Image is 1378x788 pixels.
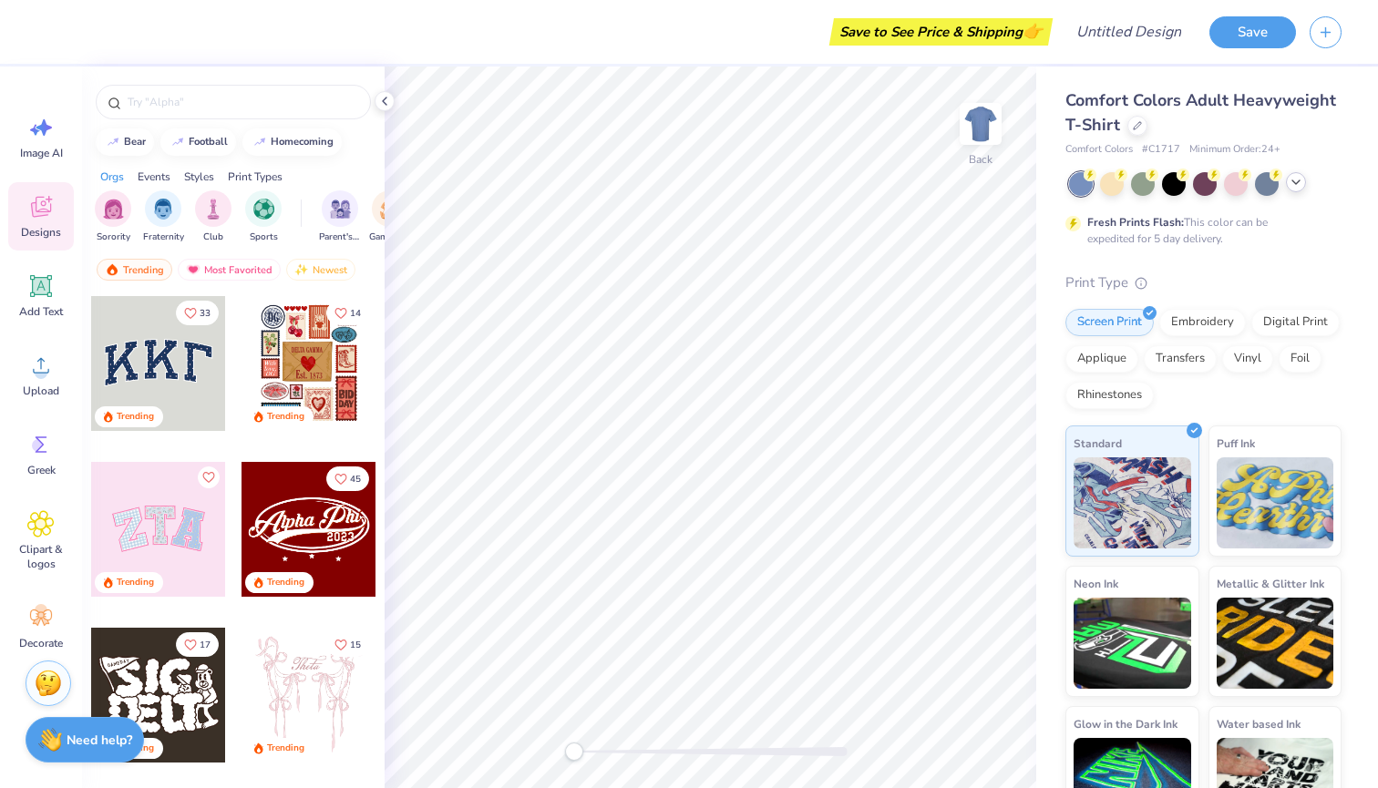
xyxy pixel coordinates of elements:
div: filter for Game Day [369,190,411,244]
button: filter button [195,190,231,244]
button: Like [326,632,369,657]
img: Puff Ink [1217,457,1334,548]
div: Trending [97,259,172,281]
img: newest.gif [294,263,309,276]
div: This color can be expedited for 5 day delivery. [1087,214,1311,247]
div: Orgs [100,169,124,185]
span: 14 [350,309,361,318]
img: Club Image [203,199,223,220]
img: Sports Image [253,199,274,220]
img: Sorority Image [103,199,124,220]
div: Events [138,169,170,185]
span: Parent's Weekend [319,230,361,244]
div: bear [124,137,146,147]
div: homecoming [271,137,334,147]
div: football [189,137,228,147]
span: Greek [27,463,56,477]
div: Trending [117,410,154,424]
button: Like [326,301,369,325]
div: Applique [1065,345,1138,373]
div: Save to See Price & Shipping [834,18,1048,46]
img: Game Day Image [380,199,401,220]
strong: Fresh Prints Flash: [1087,215,1184,230]
div: Back [969,151,992,168]
span: # C1717 [1142,142,1180,158]
div: filter for Fraternity [143,190,184,244]
button: Like [198,466,220,488]
span: Add Text [19,304,63,319]
span: Comfort Colors Adult Heavyweight T-Shirt [1065,89,1336,136]
strong: Need help? [67,732,132,749]
div: filter for Sports [245,190,282,244]
div: Transfers [1144,345,1217,373]
div: Print Types [228,169,283,185]
div: Styles [184,169,214,185]
img: Metallic & Glitter Ink [1217,598,1334,689]
img: Back [962,106,999,142]
button: filter button [245,190,282,244]
span: Game Day [369,230,411,244]
span: Metallic & Glitter Ink [1217,574,1324,593]
div: Foil [1279,345,1321,373]
span: Sports [250,230,278,244]
div: Screen Print [1065,309,1154,336]
img: trend_line.gif [252,137,267,148]
button: Save [1209,16,1296,48]
img: Fraternity Image [153,199,173,220]
span: Glow in the Dark Ink [1074,714,1177,733]
input: Untitled Design [1062,14,1196,50]
button: filter button [369,190,411,244]
img: trend_line.gif [170,137,185,148]
span: Water based Ink [1217,714,1301,733]
div: Trending [117,576,154,589]
img: Standard [1074,457,1191,548]
input: Try "Alpha" [126,93,359,111]
div: Trending [267,576,304,589]
button: Like [176,301,219,325]
div: filter for Club [195,190,231,244]
span: 👉 [1023,20,1043,42]
button: bear [96,128,154,156]
span: Comfort Colors [1065,142,1133,158]
img: trend_line.gif [106,137,120,148]
span: Decorate [19,636,63,650]
div: Newest [286,259,355,281]
button: filter button [95,190,131,244]
span: Clipart & logos [11,542,71,571]
span: Neon Ink [1074,574,1118,593]
span: Puff Ink [1217,434,1255,453]
span: Standard [1074,434,1122,453]
span: Image AI [20,146,63,160]
div: Vinyl [1222,345,1273,373]
div: filter for Parent's Weekend [319,190,361,244]
span: Club [203,230,223,244]
span: Sorority [97,230,130,244]
span: Upload [23,384,59,398]
div: Most Favorited [178,259,281,281]
img: Parent's Weekend Image [330,199,351,220]
button: filter button [319,190,361,244]
button: Like [326,466,369,491]
div: Accessibility label [565,742,583,761]
span: 17 [200,640,211,650]
span: Minimum Order: 24 + [1189,142,1280,158]
span: Fraternity [143,230,184,244]
span: 45 [350,475,361,484]
img: Neon Ink [1074,598,1191,689]
div: Rhinestones [1065,382,1154,409]
button: football [160,128,236,156]
img: most_fav.gif [186,263,201,276]
div: Trending [267,410,304,424]
div: Trending [267,742,304,755]
div: Embroidery [1159,309,1246,336]
button: homecoming [242,128,342,156]
span: 33 [200,309,211,318]
span: Designs [21,225,61,240]
button: filter button [143,190,184,244]
img: trending.gif [105,263,119,276]
div: Print Type [1065,272,1342,293]
span: 15 [350,640,361,650]
button: Like [176,632,219,657]
div: Digital Print [1251,309,1340,336]
div: filter for Sorority [95,190,131,244]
